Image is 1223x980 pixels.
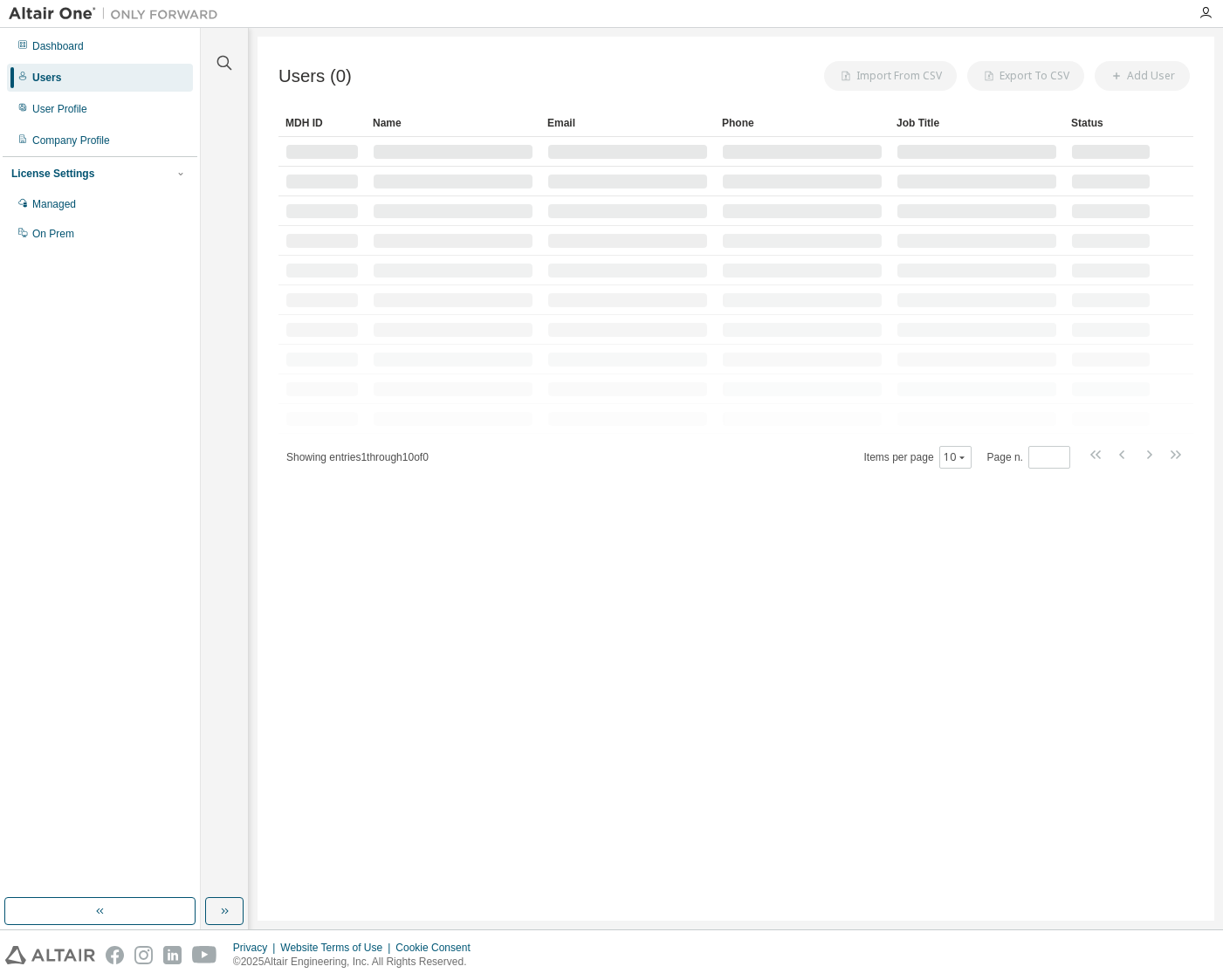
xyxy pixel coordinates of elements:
div: License Settings [11,167,94,181]
div: Phone [722,109,883,137]
span: Items per page [864,446,972,469]
div: Cookie Consent [395,941,480,955]
div: On Prem [32,227,74,241]
div: User Profile [32,102,87,116]
div: Website Terms of Use [280,941,395,955]
img: instagram.svg [134,946,153,964]
img: altair_logo.svg [5,946,95,964]
button: Add User [1095,61,1190,91]
div: MDH ID [285,109,359,137]
img: facebook.svg [106,946,124,964]
div: Managed [32,197,76,211]
img: linkedin.svg [163,946,182,964]
img: Altair One [9,5,227,23]
span: Page n. [987,446,1070,469]
button: 10 [944,450,967,464]
span: Users (0) [278,66,352,86]
div: Users [32,71,61,85]
div: Status [1071,109,1151,137]
span: Showing entries 1 through 10 of 0 [286,451,429,463]
div: Company Profile [32,134,110,147]
p: © 2025 Altair Engineering, Inc. All Rights Reserved. [233,955,481,970]
div: Name [373,109,533,137]
div: Job Title [897,109,1057,137]
div: Dashboard [32,39,84,53]
div: Email [547,109,708,137]
div: Privacy [233,941,280,955]
img: youtube.svg [192,946,217,964]
button: Export To CSV [967,61,1084,91]
button: Import From CSV [824,61,957,91]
